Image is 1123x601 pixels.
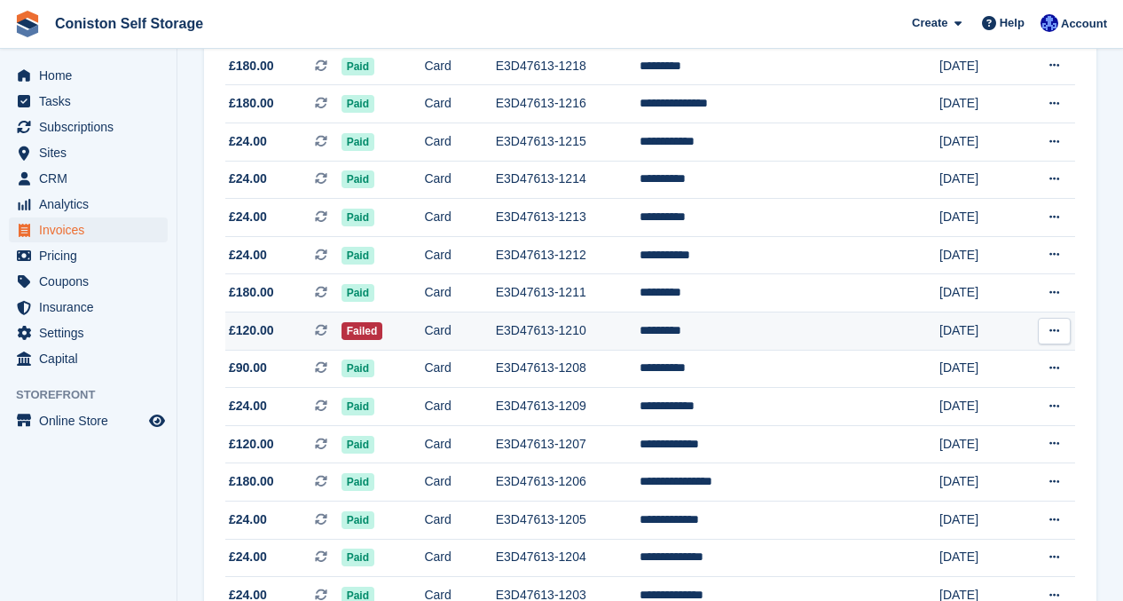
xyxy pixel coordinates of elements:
[9,408,168,433] a: menu
[424,236,495,274] td: Card
[342,58,374,75] span: Paid
[939,425,1017,463] td: [DATE]
[229,359,267,377] span: £90.00
[424,501,495,539] td: Card
[496,47,640,85] td: E3D47613-1218
[229,510,267,529] span: £24.00
[496,463,640,502] td: E3D47613-1206
[229,94,274,113] span: £180.00
[939,123,1017,162] td: [DATE]
[229,283,274,302] span: £180.00
[9,89,168,114] a: menu
[496,199,640,237] td: E3D47613-1213
[939,236,1017,274] td: [DATE]
[424,350,495,388] td: Card
[9,217,168,242] a: menu
[9,243,168,268] a: menu
[939,199,1017,237] td: [DATE]
[342,322,383,340] span: Failed
[939,47,1017,85] td: [DATE]
[229,397,267,415] span: £24.00
[424,463,495,502] td: Card
[496,236,640,274] td: E3D47613-1212
[229,435,274,454] span: £120.00
[39,89,145,114] span: Tasks
[939,350,1017,388] td: [DATE]
[1041,14,1058,32] img: Jessica Richardson
[9,269,168,294] a: menu
[496,161,640,199] td: E3D47613-1214
[9,140,168,165] a: menu
[229,246,267,265] span: £24.00
[48,9,210,38] a: Coniston Self Storage
[229,170,267,188] span: £24.00
[39,217,145,242] span: Invoices
[496,539,640,577] td: E3D47613-1204
[939,312,1017,350] td: [DATE]
[39,63,145,88] span: Home
[9,320,168,345] a: menu
[342,360,374,377] span: Paid
[229,208,267,226] span: £24.00
[1061,15,1107,33] span: Account
[939,539,1017,577] td: [DATE]
[342,170,374,188] span: Paid
[1000,14,1025,32] span: Help
[9,295,168,320] a: menu
[39,243,145,268] span: Pricing
[939,85,1017,123] td: [DATE]
[14,11,41,37] img: stora-icon-8386f47178a22dfd0bd8f6a31ec36ba5ce8667c1dd55bd0f319d3a0aa187defe.svg
[146,410,168,431] a: Preview store
[496,350,640,388] td: E3D47613-1208
[39,140,145,165] span: Sites
[939,501,1017,539] td: [DATE]
[39,269,145,294] span: Coupons
[342,95,374,113] span: Paid
[229,472,274,491] span: £180.00
[424,274,495,312] td: Card
[424,161,495,199] td: Card
[496,501,640,539] td: E3D47613-1205
[39,192,145,217] span: Analytics
[229,132,267,151] span: £24.00
[342,473,374,491] span: Paid
[342,209,374,226] span: Paid
[342,511,374,529] span: Paid
[342,247,374,265] span: Paid
[424,85,495,123] td: Card
[939,274,1017,312] td: [DATE]
[39,320,145,345] span: Settings
[939,161,1017,199] td: [DATE]
[39,408,145,433] span: Online Store
[342,284,374,302] span: Paid
[9,346,168,371] a: menu
[9,63,168,88] a: menu
[496,388,640,426] td: E3D47613-1209
[424,388,495,426] td: Card
[496,312,640,350] td: E3D47613-1210
[496,123,640,162] td: E3D47613-1215
[424,539,495,577] td: Card
[229,57,274,75] span: £180.00
[424,123,495,162] td: Card
[342,133,374,151] span: Paid
[939,463,1017,502] td: [DATE]
[229,548,267,566] span: £24.00
[939,388,1017,426] td: [DATE]
[39,346,145,371] span: Capital
[424,47,495,85] td: Card
[342,436,374,454] span: Paid
[9,115,168,139] a: menu
[424,199,495,237] td: Card
[39,295,145,320] span: Insurance
[9,166,168,191] a: menu
[39,166,145,191] span: CRM
[342,549,374,566] span: Paid
[496,425,640,463] td: E3D47613-1207
[342,398,374,415] span: Paid
[424,425,495,463] td: Card
[496,85,640,123] td: E3D47613-1216
[424,312,495,350] td: Card
[9,192,168,217] a: menu
[912,14,947,32] span: Create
